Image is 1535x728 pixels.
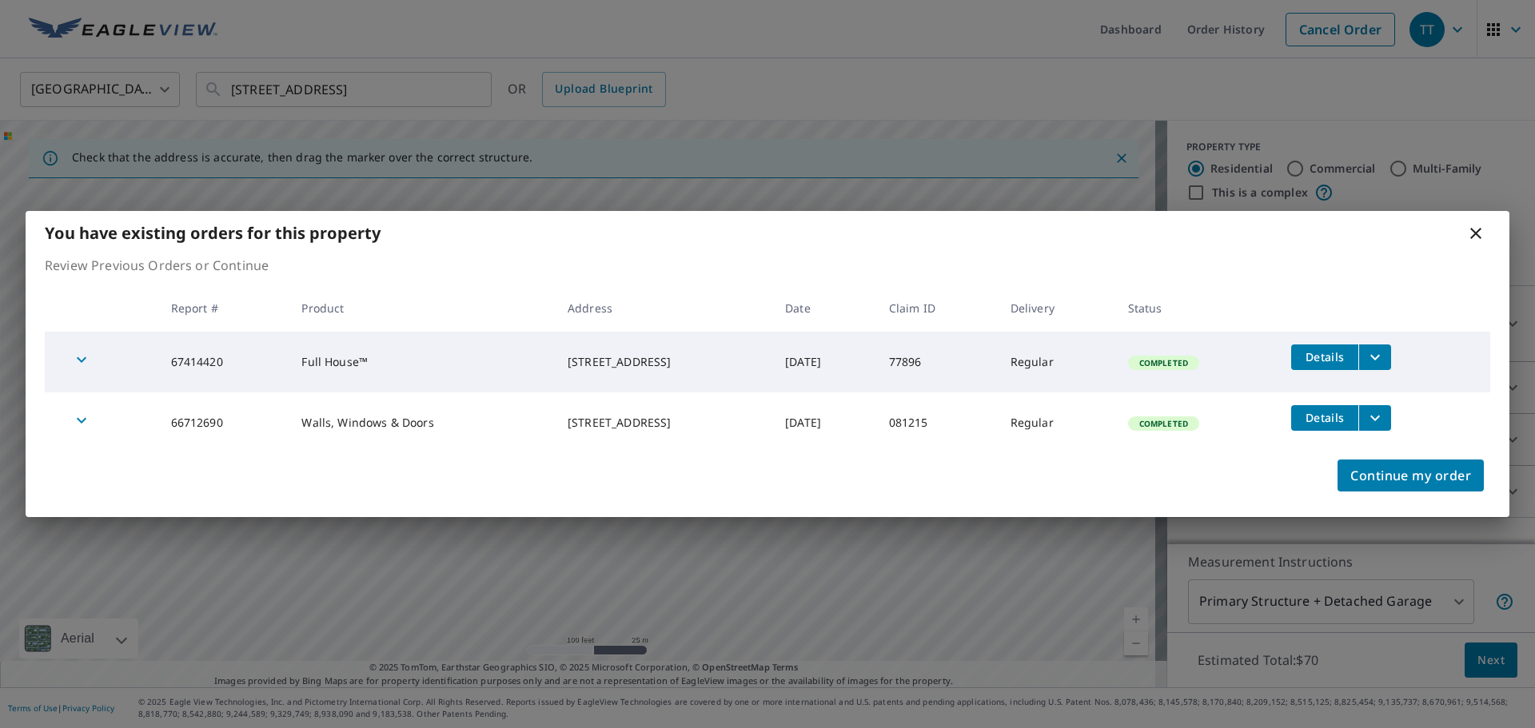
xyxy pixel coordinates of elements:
[1338,459,1484,491] button: Continue my order
[876,392,998,453] td: 081215
[876,284,998,332] th: Claim ID
[45,222,381,244] b: You have existing orders for this property
[289,284,555,332] th: Product
[1291,405,1358,431] button: detailsBtn-66712690
[1115,284,1279,332] th: Status
[1301,349,1349,364] span: Details
[158,392,289,453] td: 66712690
[1350,464,1471,487] span: Continue my order
[998,392,1115,453] td: Regular
[1301,410,1349,425] span: Details
[998,284,1115,332] th: Delivery
[1358,344,1391,370] button: filesDropdownBtn-67414420
[568,354,760,370] div: [STREET_ADDRESS]
[876,332,998,392] td: 77896
[1130,357,1198,368] span: Completed
[289,392,555,453] td: Walls, Windows & Doors
[45,256,1490,275] p: Review Previous Orders or Continue
[1358,405,1391,431] button: filesDropdownBtn-66712690
[998,332,1115,392] td: Regular
[772,332,876,392] td: [DATE]
[568,415,760,431] div: [STREET_ADDRESS]
[1130,418,1198,429] span: Completed
[772,392,876,453] td: [DATE]
[772,284,876,332] th: Date
[555,284,772,332] th: Address
[158,284,289,332] th: Report #
[289,332,555,392] td: Full House™
[158,332,289,392] td: 67414420
[1291,344,1358,370] button: detailsBtn-67414420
